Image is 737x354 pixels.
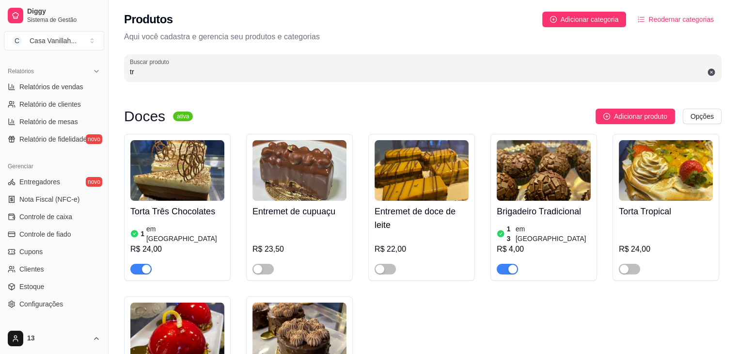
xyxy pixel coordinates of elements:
[375,243,469,255] div: R$ 22,00
[603,113,610,120] span: plus-circle
[4,159,104,174] div: Gerenciar
[516,224,591,243] article: em [GEOGRAPHIC_DATA]
[596,109,675,124] button: Adicionar produto
[630,12,721,27] button: Reodernar categorias
[19,117,78,127] span: Relatório de mesas
[619,205,713,218] h4: Torta Tropical
[130,205,224,218] h4: Torta Três Chocolates
[124,12,173,27] h2: Produtos
[19,177,60,187] span: Entregadores
[375,140,469,201] img: product-image
[4,327,104,350] button: 13
[497,140,591,201] img: product-image
[27,7,100,16] span: Diggy
[614,111,667,122] span: Adicionar produto
[4,97,104,112] a: Relatório de clientes
[130,67,716,77] input: Buscar produto
[619,243,713,255] div: R$ 24,00
[4,192,104,207] a: Nota Fiscal (NFC-e)
[507,224,514,243] article: 13
[19,194,79,204] span: Nota Fiscal (NFC-e)
[4,131,104,147] a: Relatório de fidelidadenovo
[4,114,104,129] a: Relatório de mesas
[19,212,72,222] span: Controle de caixa
[146,224,224,243] article: em [GEOGRAPHIC_DATA]
[497,205,591,218] h4: Brigadeiro Tradicional
[130,58,172,66] label: Buscar produto
[550,16,557,23] span: plus-circle
[4,31,104,50] button: Select a team
[8,67,34,75] span: Relatórios
[4,296,104,312] a: Configurações
[124,31,721,43] p: Aqui você cadastra e gerencia seu produtos e categorias
[30,36,77,46] div: Casa Vanillah ...
[19,134,87,144] span: Relatório de fidelidade
[19,229,71,239] span: Controle de fiado
[141,229,144,239] article: 1
[19,282,44,291] span: Estoque
[12,36,22,46] span: C
[497,243,591,255] div: R$ 4,00
[542,12,627,27] button: Adicionar categoria
[619,140,713,201] img: product-image
[252,205,346,218] h4: Entremet de cupuaçu
[4,4,104,27] a: DiggySistema de Gestão
[19,82,83,92] span: Relatórios de vendas
[130,140,224,201] img: product-image
[4,261,104,277] a: Clientes
[19,264,44,274] span: Clientes
[124,111,165,122] h3: Doces
[4,226,104,242] a: Controle de fiado
[375,205,469,232] h4: Entremet de doce de leite
[130,243,224,255] div: R$ 24,00
[4,79,104,95] a: Relatórios de vendas
[19,299,63,309] span: Configurações
[690,111,714,122] span: Opções
[4,244,104,259] a: Cupons
[648,14,714,25] span: Reodernar categorias
[252,243,346,255] div: R$ 23,50
[27,334,89,343] span: 13
[27,16,100,24] span: Sistema de Gestão
[561,14,619,25] span: Adicionar categoria
[173,112,193,121] sup: ativa
[4,174,104,190] a: Entregadoresnovo
[638,16,644,23] span: ordered-list
[19,247,43,257] span: Cupons
[19,99,81,109] span: Relatório de clientes
[252,140,346,201] img: product-image
[4,209,104,225] a: Controle de caixa
[4,279,104,294] a: Estoque
[683,109,721,124] button: Opções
